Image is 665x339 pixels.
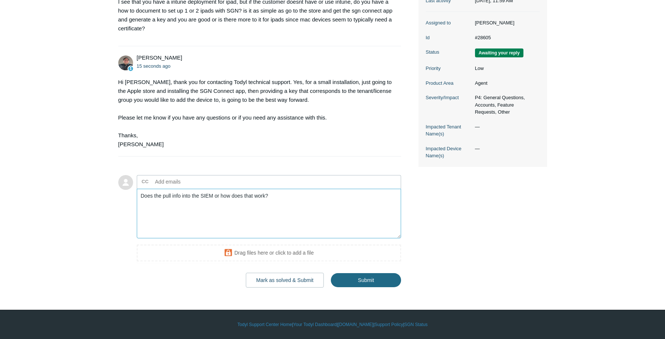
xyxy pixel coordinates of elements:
div: Hi [PERSON_NAME], thank you for contacting Todyl technical support. Yes, for a small installation... [118,78,394,149]
dt: Severity/Impact [426,94,471,101]
dd: — [471,123,540,131]
dd: P4: General Questions, Accounts, Feature Requests, Other [471,94,540,116]
dd: [PERSON_NAME] [471,19,540,27]
dd: — [471,145,540,152]
a: Your Todyl Dashboard [293,321,336,328]
dt: Impacted Device Name(s) [426,145,471,160]
dd: #28605 [471,34,540,41]
a: Support Policy [374,321,403,328]
dd: Agent [471,80,540,87]
dt: Id [426,34,471,41]
a: [DOMAIN_NAME] [338,321,373,328]
dd: Low [471,65,540,72]
span: Matt Robinson [137,54,182,61]
span: We are waiting for you to respond [475,48,523,57]
dt: Assigned to [426,19,471,27]
dt: Status [426,48,471,56]
time: 10/02/2025, 11:59 [137,63,171,69]
label: CC [142,176,149,187]
dt: Impacted Tenant Name(s) [426,123,471,138]
dt: Priority [426,65,471,72]
textarea: Add your reply [137,189,401,239]
a: Todyl Support Center Home [237,321,292,328]
input: Submit [331,273,401,287]
dt: Product Area [426,80,471,87]
div: | | | | [118,321,547,328]
a: SGN Status [404,321,428,328]
button: Mark as solved & Submit [246,273,324,288]
input: Add emails [152,176,232,187]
